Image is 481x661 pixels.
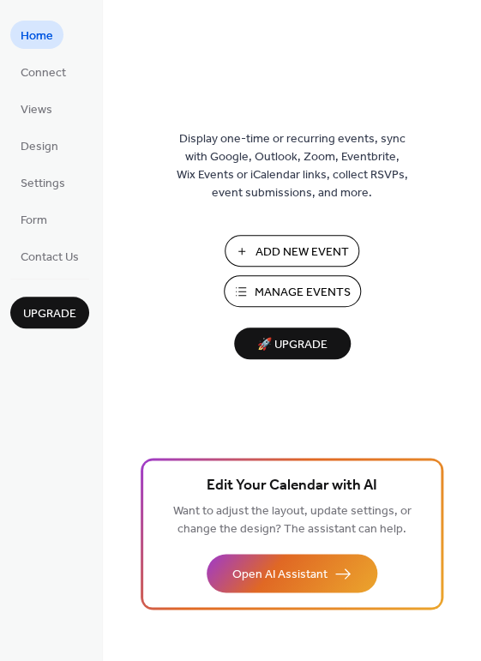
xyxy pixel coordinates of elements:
button: Open AI Assistant [207,554,377,592]
a: Settings [10,168,75,196]
span: Form [21,212,47,230]
span: Display one-time or recurring events, sync with Google, Outlook, Zoom, Eventbrite, Wix Events or ... [177,130,408,202]
span: Upgrade [23,305,76,323]
span: Contact Us [21,249,79,267]
span: Manage Events [255,284,351,302]
button: Upgrade [10,297,89,328]
span: Open AI Assistant [232,566,328,584]
button: Manage Events [224,275,361,307]
span: Design [21,138,58,156]
span: Connect [21,64,66,82]
span: Want to adjust the layout, update settings, or change the design? The assistant can help. [172,500,411,541]
span: Edit Your Calendar with AI [207,474,377,498]
span: Add New Event [256,243,349,261]
span: Home [21,27,53,45]
a: Home [10,21,63,49]
a: Contact Us [10,242,89,270]
span: 🚀 Upgrade [244,334,340,357]
button: 🚀 Upgrade [234,327,351,359]
button: Add New Event [225,235,359,267]
a: Views [10,94,63,123]
a: Design [10,131,69,159]
a: Connect [10,57,76,86]
a: Form [10,205,57,233]
span: Settings [21,175,65,193]
span: Views [21,101,52,119]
